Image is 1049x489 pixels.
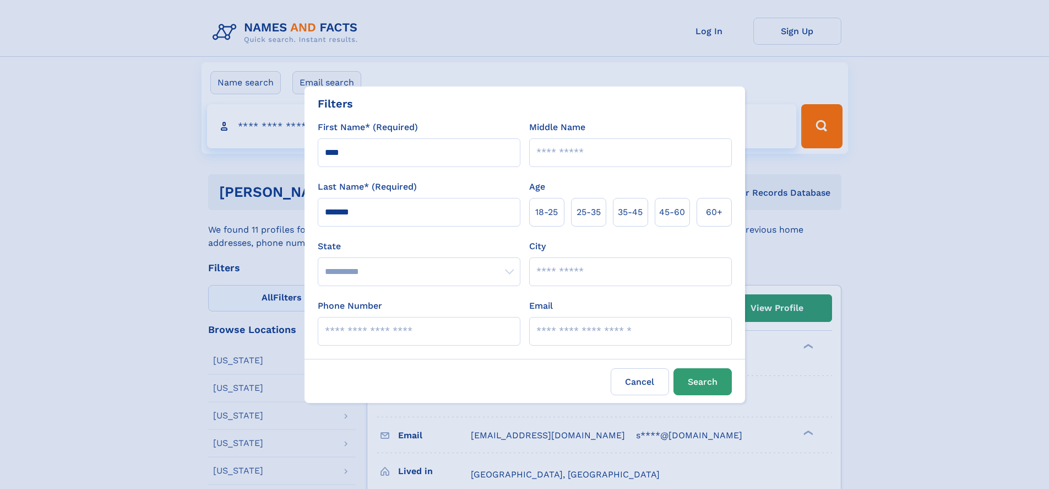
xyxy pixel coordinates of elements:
label: First Name* (Required) [318,121,418,134]
span: 25‑35 [577,206,601,219]
span: 60+ [706,206,722,219]
label: City [529,240,546,253]
label: Email [529,299,553,313]
label: State [318,240,520,253]
span: 45‑60 [659,206,685,219]
label: Last Name* (Required) [318,180,417,194]
button: Search [673,368,732,395]
div: Filters [318,95,353,112]
span: 35‑45 [618,206,643,219]
span: 18‑25 [535,206,558,219]
label: Cancel [611,368,669,395]
label: Middle Name [529,121,585,134]
label: Age [529,180,545,194]
label: Phone Number [318,299,382,313]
